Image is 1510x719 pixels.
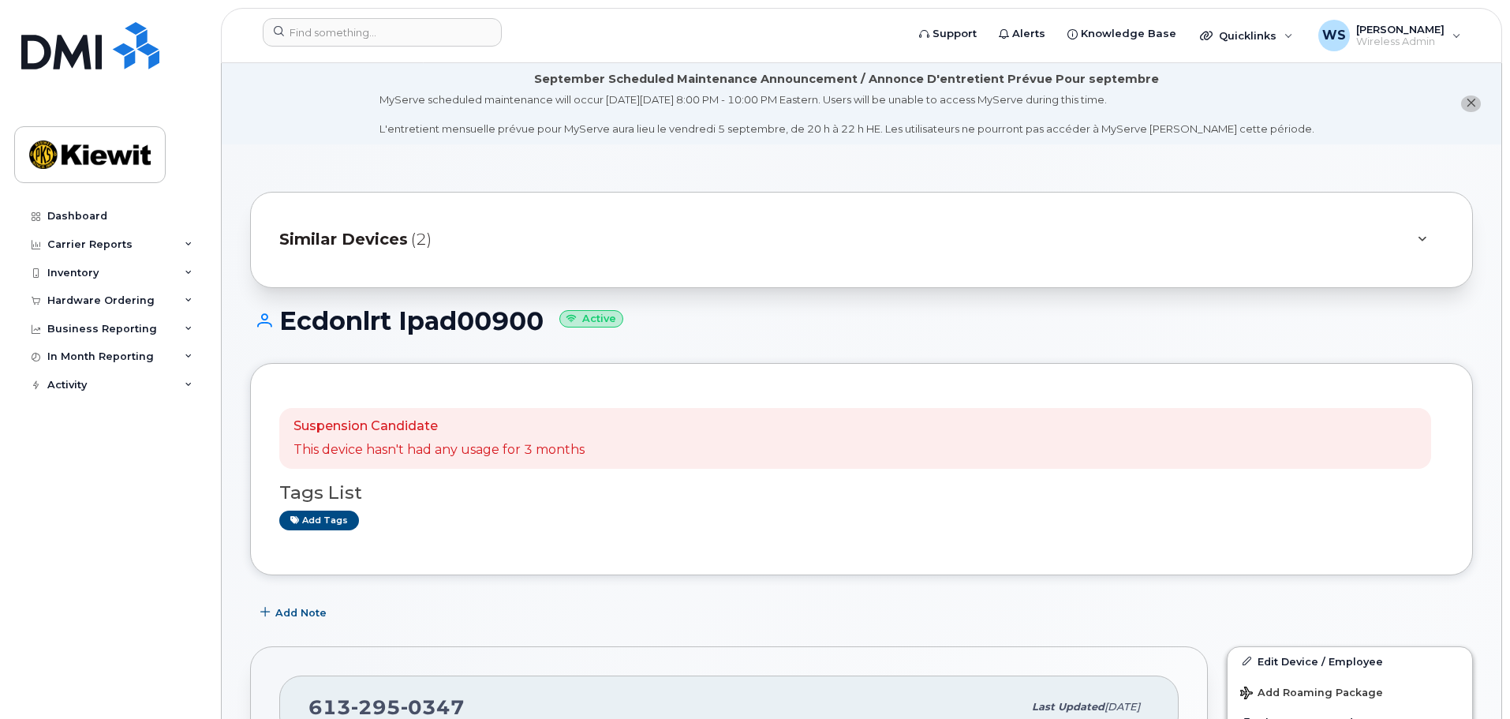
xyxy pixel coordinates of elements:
[401,695,465,719] span: 0347
[250,599,340,627] button: Add Note
[1104,701,1140,713] span: [DATE]
[534,71,1159,88] div: September Scheduled Maintenance Announcement / Annonce D'entretient Prévue Pour septembre
[279,483,1444,503] h3: Tags List
[1441,650,1498,707] iframe: Messenger Launcher
[279,228,408,251] span: Similar Devices
[293,441,585,459] p: This device hasn't had any usage for 3 months
[1461,95,1481,112] button: close notification
[308,695,465,719] span: 613
[1032,701,1104,713] span: Last updated
[250,307,1473,335] h1: Ecdonlrt Ipad00900
[1240,687,1383,702] span: Add Roaming Package
[279,511,359,530] a: Add tags
[559,310,623,328] small: Active
[275,605,327,620] span: Add Note
[411,228,432,251] span: (2)
[1228,647,1472,676] a: Edit Device / Employee
[1228,676,1472,708] button: Add Roaming Package
[293,418,585,436] p: Suspension Candidate
[351,695,401,719] span: 295
[379,92,1314,137] div: MyServe scheduled maintenance will occur [DATE][DATE] 8:00 PM - 10:00 PM Eastern. Users will be u...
